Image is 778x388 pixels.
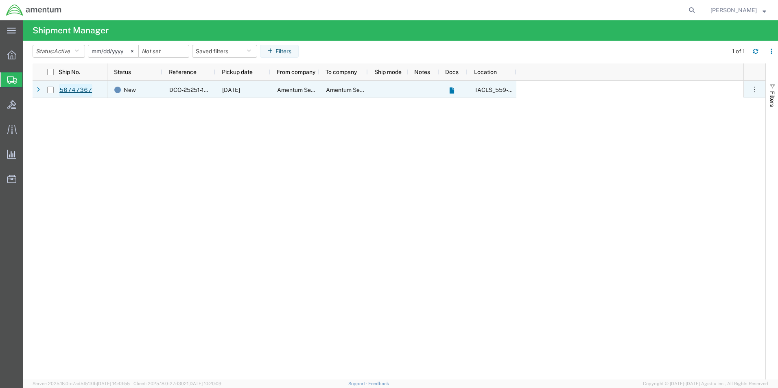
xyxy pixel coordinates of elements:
[169,87,222,93] span: DCO-25251-167898
[59,69,80,75] span: Ship No.
[710,6,757,15] span: Nathan Dick
[474,87,600,93] span: TACLS_559-Springfield, Illinois
[88,45,138,57] input: Not set
[124,81,136,98] span: New
[769,91,776,107] span: Filters
[326,87,387,93] span: Amentum Services, Inc.
[6,4,62,16] img: logo
[374,69,402,75] span: Ship mode
[169,69,197,75] span: Reference
[139,45,189,57] input: Not set
[474,69,497,75] span: Location
[59,84,92,97] a: 56747367
[414,69,430,75] span: Notes
[33,45,85,58] button: Status:Active
[445,69,459,75] span: Docs
[33,381,130,386] span: Server: 2025.18.0-c7ad5f513fb
[33,20,109,41] h4: Shipment Manager
[260,45,299,58] button: Filters
[192,45,257,58] button: Saved filters
[114,69,131,75] span: Status
[188,381,221,386] span: [DATE] 10:20:09
[368,381,389,386] a: Feedback
[97,381,130,386] span: [DATE] 14:43:55
[222,87,240,93] span: 09/08/2025
[710,5,767,15] button: [PERSON_NAME]
[222,69,253,75] span: Pickup date
[348,381,369,386] a: Support
[732,47,746,56] div: 1 of 1
[54,48,70,54] span: Active
[277,69,315,75] span: From company
[277,87,338,93] span: Amentum Services, Inc.
[133,381,221,386] span: Client: 2025.18.0-27d3021
[643,380,768,387] span: Copyright © [DATE]-[DATE] Agistix Inc., All Rights Reserved
[326,69,357,75] span: To company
